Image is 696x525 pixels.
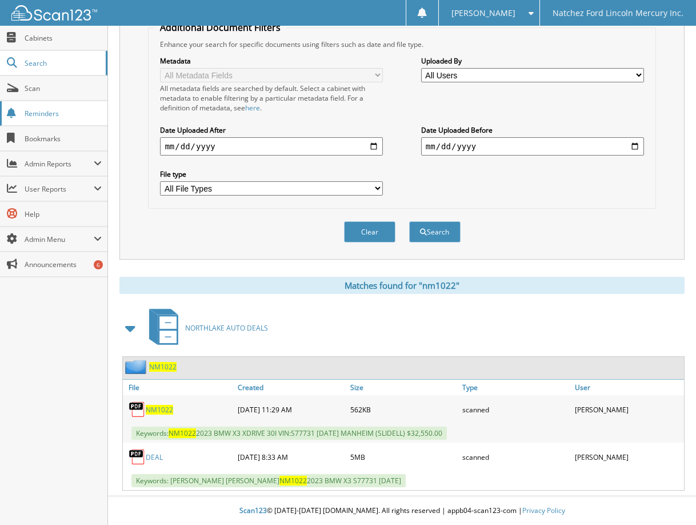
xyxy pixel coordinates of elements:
[131,427,447,440] span: Keywords: 2023 BMW X3 XDRIVE 30I VIN:S77731 [DATE] MANHEIM (SLIDELL) $32,550.00
[572,398,684,421] div: [PERSON_NAME]
[119,277,685,294] div: Matches found for "nm1022"
[347,398,459,421] div: 562KB
[239,506,267,515] span: Scan123
[25,109,102,118] span: Reminders
[459,398,571,421] div: scanned
[459,380,571,395] a: Type
[160,56,383,66] label: Metadata
[25,159,94,169] span: Admin Reports
[522,506,565,515] a: Privacy Policy
[235,398,347,421] div: [DATE] 11:29 AM
[160,125,383,135] label: Date Uploaded After
[146,405,173,415] a: NM1022
[459,446,571,468] div: scanned
[572,446,684,468] div: [PERSON_NAME]
[235,380,347,395] a: Created
[129,448,146,466] img: PDF.png
[25,184,94,194] span: User Reports
[123,380,235,395] a: File
[279,476,307,486] span: NM1022
[25,33,102,43] span: Cabinets
[108,497,696,525] div: © [DATE]-[DATE] [DOMAIN_NAME]. All rights reserved | appb04-scan123-com |
[160,169,383,179] label: File type
[25,134,102,144] span: Bookmarks
[131,474,406,487] span: Keywords: [PERSON_NAME] [PERSON_NAME] 2023 BMW X3 S77731 [DATE]
[169,428,196,438] span: NM1022
[125,360,149,374] img: folder2.png
[154,39,649,49] div: Enhance your search for specific documents using filters such as date and file type.
[94,260,103,269] div: 6
[572,380,684,395] a: User
[25,209,102,219] span: Help
[11,5,97,21] img: scan123-logo-white.svg
[160,83,383,113] div: All metadata fields are searched by default. Select a cabinet with metadata to enable filtering b...
[451,10,515,17] span: [PERSON_NAME]
[421,56,644,66] label: Uploaded By
[344,221,395,242] button: Clear
[25,83,102,93] span: Scan
[245,103,260,113] a: here
[235,446,347,468] div: [DATE] 8:33 AM
[25,58,100,68] span: Search
[142,305,268,351] a: NORTHLAKE AUTO DEALS
[185,323,268,333] span: NORTHLAKE AUTO DEALS
[553,10,683,17] span: Natchez Ford Lincoln Mercury Inc.
[154,21,286,34] legend: Additional Document Filters
[25,234,94,244] span: Admin Menu
[347,446,459,468] div: 5MB
[146,452,163,462] a: DEAL
[25,260,102,269] span: Announcements
[160,137,383,156] input: start
[421,137,644,156] input: end
[129,401,146,418] img: PDF.png
[149,362,177,372] a: NM1022
[409,221,461,242] button: Search
[421,125,644,135] label: Date Uploaded Before
[347,380,459,395] a: Size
